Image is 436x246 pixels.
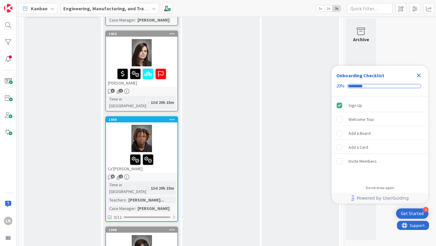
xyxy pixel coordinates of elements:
b: Engineering, Manufacturing, and Transportation [63,5,170,12]
span: 3 [111,89,115,93]
div: Checklist Container [332,66,428,204]
div: Welcome Tour [348,116,374,123]
span: Powered by UserGuiding [357,194,409,202]
div: 1953 [106,31,177,37]
div: 1953[PERSON_NAME] [106,31,177,87]
img: Visit kanbanzone.com [4,4,12,12]
span: Support [13,1,28,8]
div: Close Checklist [414,71,424,80]
img: avatar [4,234,12,242]
div: Sign Up [348,102,362,109]
div: Add a Card [348,144,368,151]
div: Sign Up is complete. [334,99,426,112]
input: Quick Filter... [347,3,392,14]
div: Invite Members [348,158,377,165]
div: Case Manager [108,205,135,212]
div: Onboarding Checklist [336,72,384,79]
span: 2x [324,5,332,12]
div: [PERSON_NAME] [136,205,171,212]
div: 20% [336,83,345,89]
div: Welcome Tour is incomplete. [334,113,426,126]
div: 13d 20h 15m [149,185,176,191]
div: Archive [353,36,369,43]
div: Get Started [401,211,424,217]
div: Footer [332,193,428,204]
div: 1948 [109,228,177,232]
div: Checklist progress: 20% [336,83,424,89]
div: Checklist items [332,96,428,181]
span: 0/12 [114,214,122,221]
div: Do not show again [366,185,394,190]
div: [PERSON_NAME]... [127,197,166,203]
div: Time in [GEOGRAPHIC_DATA] [108,96,148,109]
div: 1953 [109,32,177,36]
div: 1948 [106,227,177,233]
span: 3x [332,5,341,12]
div: Time in [GEOGRAPHIC_DATA] [108,181,148,195]
span: : [148,185,149,191]
span: : [135,17,136,23]
div: 1949 [109,118,177,122]
div: Add a Board [348,130,371,137]
div: Case Manager [108,17,135,23]
div: Invite Members is incomplete. [334,155,426,168]
div: Teachers [108,197,126,203]
div: Add a Board is incomplete. [334,127,426,140]
a: 1949Ca'[PERSON_NAME]Time in [GEOGRAPHIC_DATA]:13d 20h 15mTeachers:[PERSON_NAME]...Case Manager:[P... [105,116,178,222]
span: : [135,205,136,212]
span: 1 [119,89,123,93]
div: 1949 [106,117,177,122]
div: [PERSON_NAME] [136,17,171,23]
span: 1 [119,175,123,178]
div: Ca'[PERSON_NAME] [106,152,177,173]
div: 13d 20h 15m [149,99,176,106]
div: 1949Ca'[PERSON_NAME] [106,117,177,173]
div: 4 [423,207,428,212]
div: [PERSON_NAME] [106,66,177,87]
span: 1x [316,5,324,12]
a: 1953[PERSON_NAME]Time in [GEOGRAPHIC_DATA]:13d 20h 15m [105,31,178,111]
span: : [148,99,149,106]
span: Kanban [31,5,48,12]
span: 8 [111,175,115,178]
div: Open Get Started checklist, remaining modules: 4 [396,208,428,219]
a: Powered by UserGuiding [335,193,425,204]
span: : [126,197,127,203]
div: Add a Card is incomplete. [334,141,426,154]
div: LN [4,217,12,225]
